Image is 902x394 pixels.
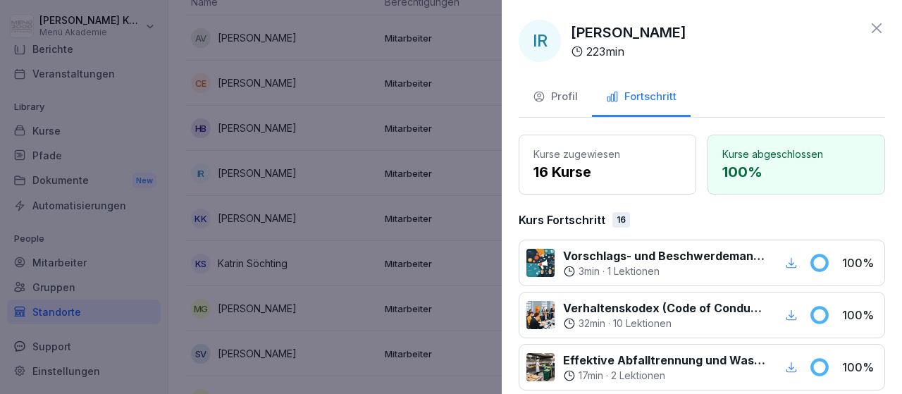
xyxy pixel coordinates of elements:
p: Vorschlags- und Beschwerdemanagement bei Menü 2000 [563,247,765,264]
p: 100 % [842,307,877,324]
p: 16 Kurse [533,161,681,183]
p: 100 % [722,161,870,183]
div: · [563,369,765,383]
p: 3 min [579,264,600,278]
p: 100 % [842,254,877,271]
p: Effektive Abfalltrennung und Wastemanagement im Catering [563,352,765,369]
div: Profil [533,89,578,105]
p: 223 min [586,43,624,60]
p: 10 Lektionen [613,316,672,331]
div: IR [519,20,561,62]
p: [PERSON_NAME] [571,22,686,43]
div: 16 [612,212,630,228]
div: Fortschritt [606,89,676,105]
p: 100 % [842,359,877,376]
button: Profil [519,79,592,117]
button: Fortschritt [592,79,691,117]
p: Kurs Fortschritt [519,211,605,228]
div: · [563,264,765,278]
p: Kurse zugewiesen [533,147,681,161]
div: · [563,316,765,331]
p: 2 Lektionen [611,369,665,383]
p: 17 min [579,369,603,383]
p: 1 Lektionen [607,264,660,278]
p: Verhaltenskodex (Code of Conduct) Menü 2000 [563,300,765,316]
p: 32 min [579,316,605,331]
p: Kurse abgeschlossen [722,147,870,161]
